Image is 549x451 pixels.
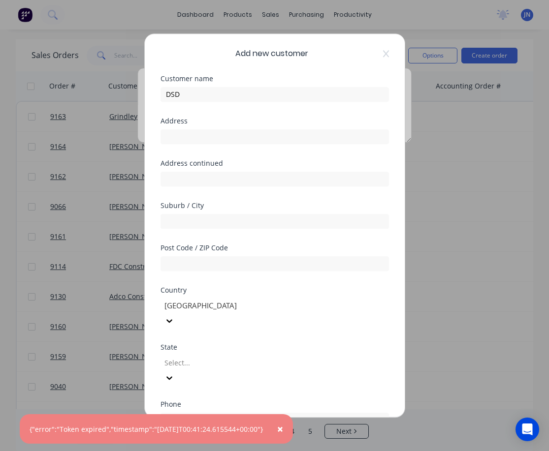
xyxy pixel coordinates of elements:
[161,118,389,124] div: Address
[161,160,389,167] div: Address continued
[235,48,308,60] span: Add new customer
[161,202,389,209] div: Suburb / City
[516,418,539,441] div: Open Intercom Messenger
[161,287,389,294] div: Country
[161,244,389,251] div: Post Code / ZIP Code
[161,75,389,82] div: Customer name
[267,417,293,441] button: Close
[277,422,283,436] span: ×
[161,401,389,408] div: Phone
[161,344,389,351] div: State
[30,424,263,434] div: {"error":"Token expired","timestamp":"[DATE]T00:41:24.615544+00:00"}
